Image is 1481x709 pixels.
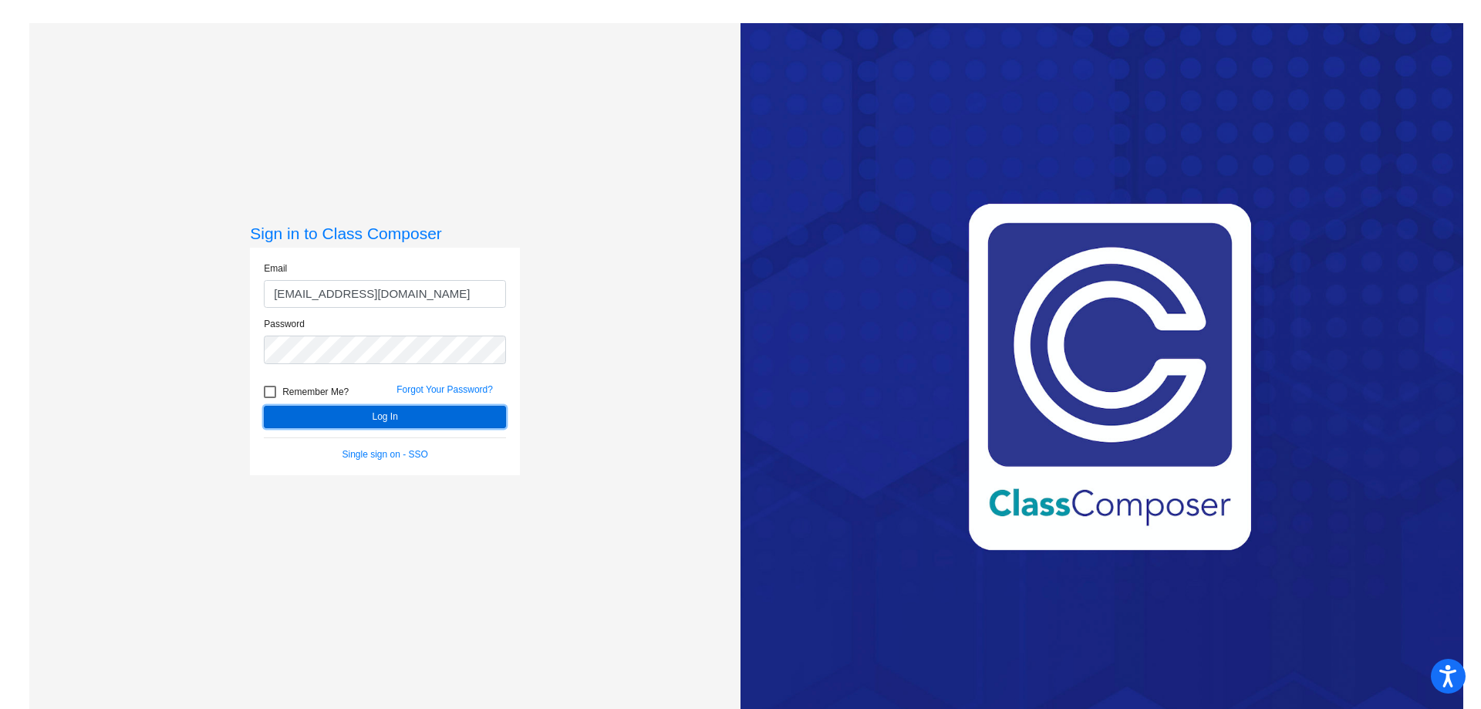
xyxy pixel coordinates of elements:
[264,317,305,331] label: Password
[264,262,287,275] label: Email
[282,383,349,401] span: Remember Me?
[396,384,493,395] a: Forgot Your Password?
[264,406,506,428] button: Log In
[342,449,428,460] a: Single sign on - SSO
[250,224,520,243] h3: Sign in to Class Composer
